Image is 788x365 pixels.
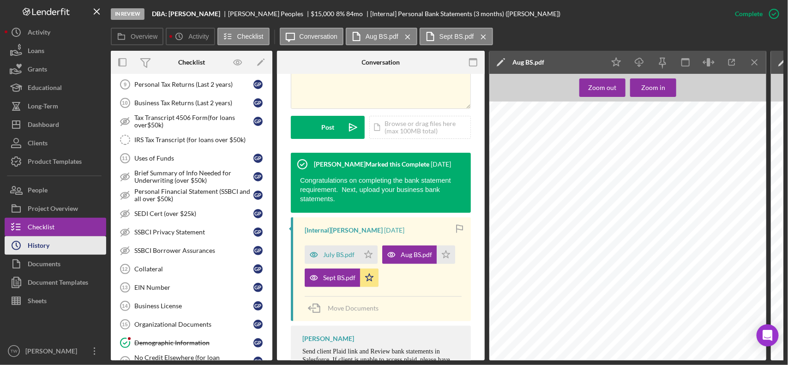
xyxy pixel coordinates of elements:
span: Debits [664,172,677,176]
span: $610.93 [656,223,671,227]
div: Personal Financial Statement (SSBCI and all over $50k) [134,188,253,203]
div: Loans [28,42,44,62]
tspan: 10 [122,100,127,106]
div: Business License [134,302,253,310]
div: Aug BS.pdf [512,59,544,66]
span: Credits [699,172,713,176]
button: Checklist [217,28,270,45]
div: Demographic Information [134,339,253,347]
div: Complete [735,5,763,23]
div: EIN Number [134,284,253,291]
span: $622.89 [656,244,671,247]
button: Educational [5,78,106,97]
span: $1,552.77 [737,198,755,203]
span: Amount [570,217,586,221]
button: Document Templates [5,273,106,292]
div: Organizational Documents [134,321,253,328]
div: IRS Tax Transcript (for loans over $50k) [134,136,267,144]
div: SEDI Cert (over $25k) [134,210,253,217]
span: $579.89 [741,223,755,227]
div: Checklist [178,59,205,66]
a: Product Templates [5,152,106,171]
tspan: 12 [122,266,127,272]
button: Dashboard [5,115,106,134]
button: Loans [5,42,106,60]
div: Sept BS.pdf [323,274,355,281]
time: 2025-10-08 16:15 [384,227,404,234]
div: Educational [28,78,62,99]
a: 9Personal Tax Returns (Last 2 years)GP [115,75,268,94]
span: FCB SIMPLIFIED BUS - XXXXXX5101 [506,154,634,160]
button: Documents [5,255,106,273]
div: People [28,181,48,202]
div: G P [253,320,263,329]
span: [DATE] [506,244,520,247]
span: Overdraft and Returned Item Fees [506,256,580,261]
label: Sept BS.pdf [439,33,474,40]
button: Long-Term [5,97,106,115]
tspan: 13 [122,285,127,290]
button: Aug BS.pdf [346,28,417,45]
button: July BS.pdf [305,245,378,264]
tspan: 14 [122,303,128,309]
label: Checklist [237,33,264,40]
div: Open Intercom Messenger [757,324,779,347]
div: G P [253,80,263,89]
button: Clients [5,134,106,152]
a: Tax Transcript 4506 Form(for loans over$50k)GP [115,112,268,131]
div: G P [253,209,263,218]
a: Demographic InformationGP [115,334,268,352]
text: TW [11,349,18,354]
div: Conversation [362,59,400,66]
span: $1,010.93 [568,244,586,247]
tspan: 11 [122,156,127,161]
span: [DATE] [591,228,605,232]
div: Sheets [28,292,47,312]
div: Project Overview [28,199,78,220]
button: Move Documents [305,297,388,320]
button: Sheets [5,292,106,310]
button: Checklist [5,218,106,236]
button: Complete [726,5,783,23]
div: G P [253,264,263,274]
span: $651.89 [656,238,671,242]
span: Total Overdraft Fees [512,272,553,276]
div: G P [253,98,263,108]
span: DFAS-[PERSON_NAME] ALT XXXXX4091 [535,186,613,191]
div: Business Tax Returns (Last 2 years) [134,99,253,107]
div: Zoom out [589,78,617,97]
span: Description [535,172,558,176]
button: TW[PERSON_NAME] [5,342,106,360]
tspan: 17 [122,359,127,364]
label: Conversation [300,33,338,40]
div: Tax Transcript 4506 Form(for loans over$50k) [134,114,253,129]
div: Checklist [28,218,54,239]
span: [DATE] [506,233,520,237]
button: People [5,181,106,199]
span: Statement Ending [DATE] [641,137,689,141]
span: [DATE] [675,233,689,237]
span: Amount [655,217,670,221]
span: [DATE] [591,233,605,237]
span: Total year-to-date [710,263,749,268]
a: Activity [5,23,106,42]
span: [DATE] [506,228,520,232]
span: XXXXXX5101 [591,137,617,141]
button: History [5,236,106,255]
span: [PERSON_NAME] [506,137,541,141]
div: G P [253,283,263,292]
div: Post [321,116,334,139]
span: [DATE] [506,223,520,227]
a: 10Business Tax Returns (Last 2 years)GP [115,94,268,112]
div: [Internal] Personal Bank Statements (3 months) ([PERSON_NAME]) [371,10,561,18]
label: Overview [131,33,157,40]
span: $200.00 [662,180,677,185]
div: Activity [28,23,50,44]
div: In Review [111,8,144,20]
label: Aug BS.pdf [366,33,398,40]
a: 13EIN NumberGP [115,278,268,297]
